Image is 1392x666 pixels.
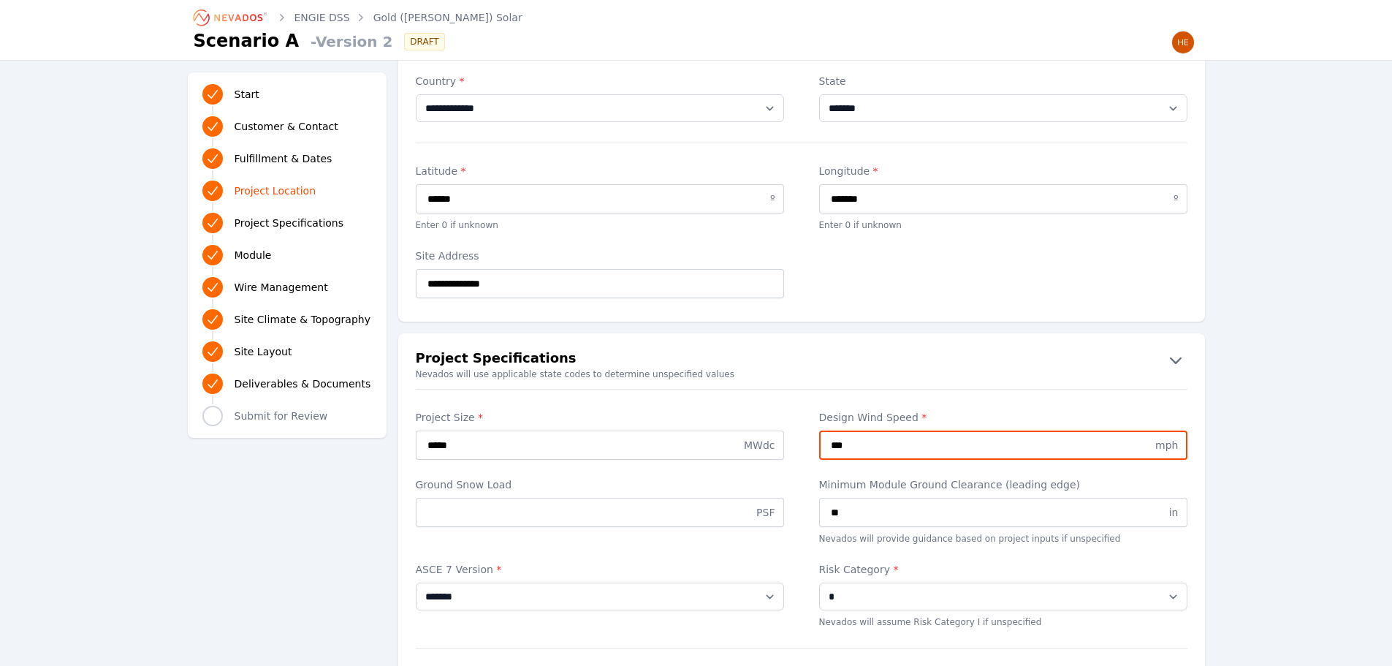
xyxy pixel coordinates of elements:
[819,477,1187,492] label: Minimum Module Ground Clearance (leading edge)
[235,409,328,423] span: Submit for Review
[416,348,577,371] h2: Project Specifications
[235,248,272,262] span: Module
[819,164,1187,178] label: Longitude
[819,616,1187,628] p: Nevados will assume Risk Category I if unspecified
[819,74,1187,88] label: State
[416,74,784,88] label: Country
[235,280,328,295] span: Wire Management
[235,376,371,391] span: Deliverables & Documents
[416,219,784,231] p: Enter 0 if unknown
[819,562,1187,577] label: Risk Category
[194,29,300,53] h1: Scenario A
[1171,31,1195,54] img: Henar Luque
[294,10,350,25] a: ENGIE DSS
[819,219,1187,231] p: Enter 0 if unknown
[416,477,784,492] label: Ground Snow Load
[416,249,784,263] label: Site Address
[235,87,259,102] span: Start
[235,312,370,327] span: Site Climate & Topography
[305,31,392,52] span: - Version 2
[819,410,1187,425] label: Design Wind Speed
[416,562,784,577] label: ASCE 7 Version
[398,368,1205,380] small: Nevados will use applicable state codes to determine unspecified values
[404,33,444,50] div: DRAFT
[235,151,332,166] span: Fulfillment & Dates
[416,410,784,425] label: Project Size
[373,10,522,25] a: Gold ([PERSON_NAME]) Solar
[398,348,1205,371] button: Project Specifications
[194,6,522,29] nav: Breadcrumb
[202,81,372,429] nav: Progress
[416,164,784,178] label: Latitude
[235,119,338,134] span: Customer & Contact
[235,344,292,359] span: Site Layout
[819,533,1187,545] p: Nevados will provide guidance based on project inputs if unspecified
[235,216,344,230] span: Project Specifications
[235,183,316,198] span: Project Location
